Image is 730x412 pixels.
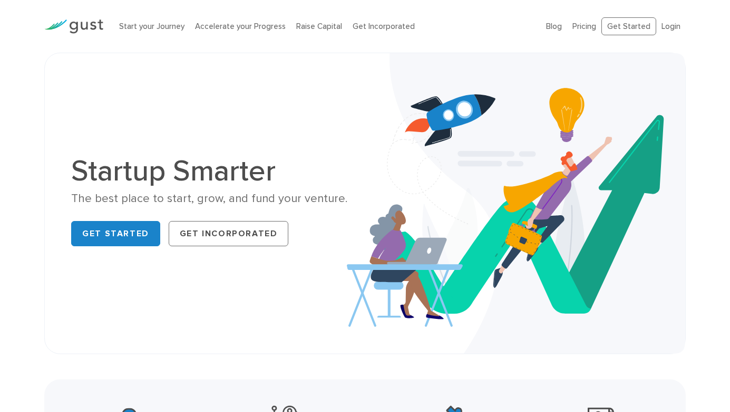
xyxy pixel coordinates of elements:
a: Accelerate your Progress [195,22,286,31]
img: Startup Smarter Hero [347,53,685,354]
h1: Startup Smarter [71,156,357,186]
a: Start your Journey [119,22,184,31]
a: Raise Capital [296,22,342,31]
a: Get Incorporated [353,22,415,31]
a: Get Started [601,17,656,36]
a: Blog [546,22,562,31]
a: Get Incorporated [169,221,289,246]
img: Gust Logo [44,19,103,34]
a: Get Started [71,221,160,246]
a: Pricing [572,22,596,31]
div: The best place to start, grow, and fund your venture. [71,191,357,206]
a: Login [661,22,680,31]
